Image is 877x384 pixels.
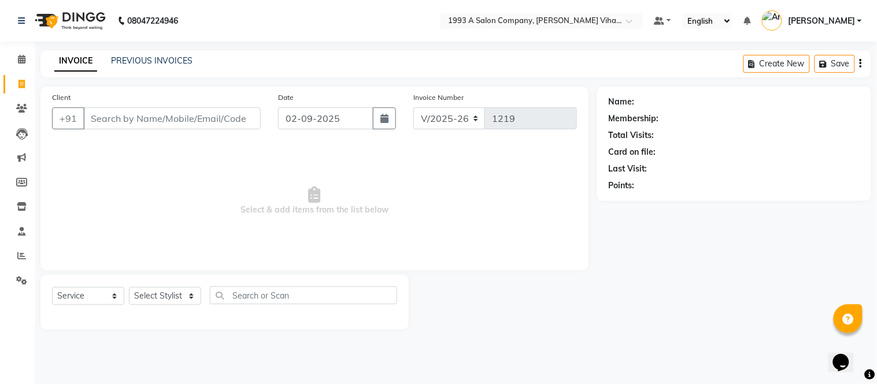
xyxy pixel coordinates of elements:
input: Search by Name/Mobile/Email/Code [83,107,261,129]
label: Invoice Number [413,92,464,103]
label: Date [278,92,294,103]
button: +91 [52,107,84,129]
button: Save [815,55,855,73]
iframe: chat widget [828,338,865,372]
span: Select & add items from the list below [52,143,577,259]
a: PREVIOUS INVOICES [111,55,193,66]
label: Client [52,92,71,103]
div: Name: [609,96,635,108]
div: Card on file: [609,146,656,158]
div: Points: [609,180,635,192]
input: Search or Scan [210,286,397,304]
div: Last Visit: [609,163,647,175]
a: INVOICE [54,51,97,72]
div: Total Visits: [609,129,654,141]
div: Membership: [609,113,659,125]
button: Create New [743,55,810,73]
b: 08047224946 [127,5,178,37]
img: logo [29,5,109,37]
img: Anuja [762,10,782,31]
span: [PERSON_NAME] [788,15,855,27]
